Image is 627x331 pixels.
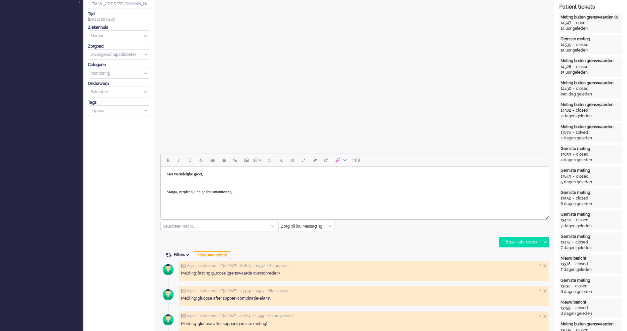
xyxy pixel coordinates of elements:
button: Clear formatting [309,155,320,166]
div: 7 dagen geleden [561,267,621,273]
img: ic_note_grey.svg [181,264,186,268]
div: 13649 [561,174,571,179]
div: 8 dagen geleden [561,311,621,316]
span: • Tijd [DATE] 22:28:19 [219,314,251,318]
button: AI [332,155,349,166]
button: Emoticons [264,155,275,166]
div: 13232 [561,283,570,289]
button: Fullscreen [298,155,309,166]
img: avatar [160,312,176,328]
div: Select Tags [88,105,150,116]
div: - [571,42,576,48]
div: Meting buiten grenswaarden [561,58,621,64]
div: 7 dagen geleden [561,245,621,251]
span: • Status gesloten [266,314,294,318]
img: ic_note_grey.svg [181,314,186,318]
span: • Status open [267,289,288,293]
span: Agent lusciialarms [187,314,216,318]
div: 5 dagen geleden [561,179,621,185]
div: closed [576,42,589,48]
span: 469 [352,158,360,163]
div: Gemiste meting [561,36,621,42]
div: één dag geleden [561,92,621,97]
img: avatar [160,261,176,278]
div: Tijd [88,11,150,17]
div: 14302 [561,108,571,113]
div: Gemiste meting [561,168,621,173]
div: 13378 [561,261,570,267]
div: Meting buiten grenswaarden [561,102,621,108]
div: closed [576,108,588,113]
div: Melding: fasting glucose (grenswaarde overschreden) [181,271,547,276]
div: solved [576,130,588,135]
div: closed [575,261,588,267]
div: - [571,108,576,113]
img: ic_note_grey.svg [181,289,186,293]
div: - [570,261,575,267]
button: Italic [173,155,184,166]
div: closed [575,239,588,245]
div: Patiënt tickets [559,3,622,11]
div: - [571,217,576,223]
img: avatar [160,286,176,303]
button: Reset content [320,155,332,166]
div: closed [576,217,589,223]
div: 14430 [561,86,571,92]
div: 13859 [561,152,571,157]
div: - [571,86,576,92]
div: Nieuw bericht [561,300,621,305]
div: 14535 [561,42,571,48]
div: Onderwerp [88,81,150,87]
span: • 14547 [253,289,264,293]
div: Meting buiten grenswaarden [561,124,621,130]
div: 4 dagen geleden [561,157,621,163]
div: 13552 [561,196,571,201]
span: Filters [174,252,191,257]
div: closed [575,283,588,289]
div: Resize [543,213,549,219]
div: Categorie [88,62,150,68]
div: - [571,64,576,70]
iframe: Rich Text Area [161,167,549,213]
div: Gemiste meting [561,146,621,152]
div: Zorgpad [88,44,150,49]
button: Underline [184,155,196,166]
button: Add attachment [275,155,287,166]
div: 8 dagen geleden [561,289,621,295]
span: • Tijd [DATE] 08:28:03 [219,264,251,268]
button: Delay message [287,155,298,166]
div: - [570,239,575,245]
div: 6 dagen geleden [561,201,621,207]
div: - [571,130,576,135]
button: Numbered list [218,155,229,166]
div: Gemiste meting [561,278,621,283]
div: Meting buiten grenswaarden (3) [561,15,621,20]
span: • Tijd [DATE] 22:54:49 [219,289,251,293]
div: Nieuw bericht [561,256,621,261]
div: closed [575,305,588,311]
button: Insert/edit image [241,155,252,166]
button: Bullet list [207,155,218,166]
div: - [571,152,576,157]
div: open [576,20,585,26]
div: closed [576,152,589,157]
div: [DATE] 22:54:49 [88,11,150,22]
div: - [571,174,576,179]
button: Bold [162,155,173,166]
div: - [571,20,576,26]
div: 7 dagen geleden [561,223,621,229]
div: Gemiste meting [561,190,621,196]
div: Gemiste meting [561,212,621,217]
div: 14547 [561,20,571,26]
div: 15 uur geleden [561,70,621,75]
span: Agent lusciialarms [187,264,216,268]
button: Strikethrough [196,155,207,166]
div: 2 dagen geleden [561,113,621,119]
div: 14 uur geleden [561,26,621,31]
div: closed [576,64,589,70]
button: Table [252,155,264,166]
div: Stuur als open [499,237,541,247]
div: closed [576,174,589,179]
div: 13876 [561,130,571,135]
button: 469 [349,155,363,166]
